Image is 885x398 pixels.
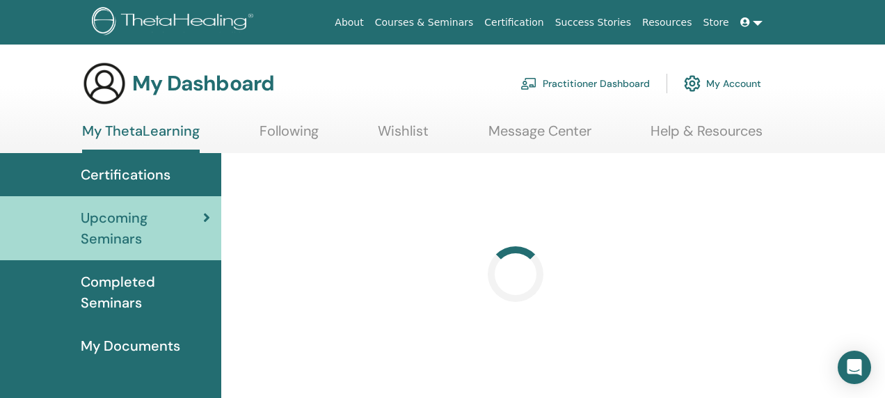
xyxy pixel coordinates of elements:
span: My Documents [81,335,180,356]
a: Message Center [488,122,591,150]
a: Help & Resources [651,122,763,150]
a: Certification [479,10,549,35]
img: generic-user-icon.jpg [82,61,127,106]
a: Practitioner Dashboard [520,68,650,99]
a: Wishlist [378,122,429,150]
img: chalkboard-teacher.svg [520,77,537,90]
a: Resources [637,10,698,35]
h3: My Dashboard [132,71,274,96]
a: My ThetaLearning [82,122,200,153]
span: Completed Seminars [81,271,210,313]
div: Open Intercom Messenger [838,351,871,384]
a: Success Stories [550,10,637,35]
img: logo.png [92,7,258,38]
span: Upcoming Seminars [81,207,203,249]
a: About [329,10,369,35]
a: Courses & Seminars [369,10,479,35]
img: cog.svg [684,72,701,95]
a: Following [260,122,319,150]
span: Certifications [81,164,170,185]
a: Store [698,10,735,35]
a: My Account [684,68,761,99]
